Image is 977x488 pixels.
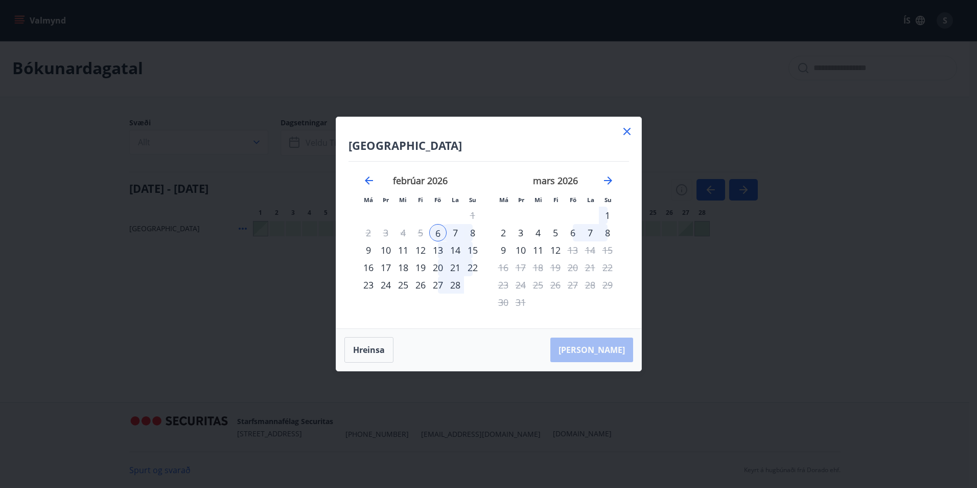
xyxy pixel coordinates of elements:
[495,294,512,311] td: Not available. mánudagur, 30. mars 2026
[547,241,564,259] td: Choose fimmtudagur, 12. mars 2026 as your check-out date. It’s available.
[602,174,614,187] div: Move forward to switch to the next month.
[464,259,481,276] td: Choose sunnudagur, 22. febrúar 2026 as your check-out date. It’s available.
[495,224,512,241] div: 2
[429,276,447,294] td: Choose föstudagur, 27. febrúar 2026 as your check-out date. It’s available.
[418,196,423,204] small: Fi
[547,276,564,294] td: Not available. fimmtudagur, 26. mars 2026
[360,276,377,294] td: Choose mánudagur, 23. febrúar 2026 as your check-out date. It’s available.
[377,259,394,276] div: 17
[377,241,394,259] td: Choose þriðjudagur, 10. febrúar 2026 as your check-out date. It’s available.
[429,259,447,276] td: Choose föstudagur, 20. febrúar 2026 as your check-out date. It’s available.
[447,259,464,276] td: Choose laugardagur, 21. febrúar 2026 as your check-out date. It’s available.
[394,276,412,294] div: 25
[499,196,508,204] small: Má
[581,224,599,241] td: Choose laugardagur, 7. mars 2026 as your check-out date. It’s available.
[447,276,464,294] td: Choose laugardagur, 28. febrúar 2026 as your check-out date. It’s available.
[377,224,394,241] td: Not available. þriðjudagur, 3. febrúar 2026
[599,276,616,294] td: Not available. sunnudagur, 29. mars 2026
[394,224,412,241] td: Not available. miðvikudagur, 4. febrúar 2026
[377,276,394,294] td: Choose þriðjudagur, 24. febrúar 2026 as your check-out date. It’s available.
[377,276,394,294] div: 24
[581,224,599,241] div: 7
[547,224,564,241] td: Choose fimmtudagur, 5. mars 2026 as your check-out date. It’s available.
[581,259,599,276] td: Not available. laugardagur, 21. mars 2026
[394,241,412,259] td: Choose miðvikudagur, 11. febrúar 2026 as your check-out date. It’s available.
[599,207,616,224] div: 1
[412,276,429,294] div: 26
[383,196,389,204] small: Þr
[399,196,407,204] small: Mi
[599,224,616,241] td: Choose sunnudagur, 8. mars 2026 as your check-out date. It’s available.
[547,241,564,259] div: Aðeins útritun í boði
[469,196,476,204] small: Su
[412,224,429,241] td: Not available. fimmtudagur, 5. febrúar 2026
[429,241,447,259] div: 13
[447,241,464,259] div: 14
[564,259,581,276] td: Not available. föstudagur, 20. mars 2026
[599,207,616,224] td: Choose sunnudagur, 1. mars 2026 as your check-out date. It’s available.
[377,241,394,259] div: 10
[360,241,377,259] div: 9
[429,276,447,294] div: 27
[394,276,412,294] td: Choose miðvikudagur, 25. febrúar 2026 as your check-out date. It’s available.
[464,224,481,241] td: Choose sunnudagur, 8. febrúar 2026 as your check-out date. It’s available.
[412,276,429,294] td: Choose fimmtudagur, 26. febrúar 2026 as your check-out date. It’s available.
[348,138,629,153] h4: [GEOGRAPHIC_DATA]
[447,224,464,241] div: 7
[412,241,429,259] td: Choose fimmtudagur, 12. febrúar 2026 as your check-out date. It’s available.
[512,241,529,259] td: Choose þriðjudagur, 10. mars 2026 as your check-out date. It’s available.
[547,259,564,276] td: Not available. fimmtudagur, 19. mars 2026
[464,241,481,259] td: Choose sunnudagur, 15. febrúar 2026 as your check-out date. It’s available.
[360,259,377,276] div: 16
[587,196,594,204] small: La
[360,276,377,294] div: 23
[464,207,481,224] td: Not available. sunnudagur, 1. febrúar 2026
[412,259,429,276] td: Choose fimmtudagur, 19. febrúar 2026 as your check-out date. It’s available.
[452,196,459,204] small: La
[360,259,377,276] td: Choose mánudagur, 16. febrúar 2026 as your check-out date. It’s available.
[599,241,616,259] td: Not available. sunnudagur, 15. mars 2026
[529,241,547,259] div: 11
[547,224,564,241] div: 5
[447,276,464,294] div: 28
[529,276,547,294] td: Not available. miðvikudagur, 25. mars 2026
[429,224,447,241] div: 6
[581,241,599,259] td: Not available. laugardagur, 14. mars 2026
[447,224,464,241] td: Choose laugardagur, 7. febrúar 2026 as your check-out date. It’s available.
[360,241,377,259] td: Choose mánudagur, 9. febrúar 2026 as your check-out date. It’s available.
[377,259,394,276] td: Choose þriðjudagur, 17. febrúar 2026 as your check-out date. It’s available.
[512,224,529,241] div: 3
[529,241,547,259] td: Choose miðvikudagur, 11. mars 2026 as your check-out date. It’s available.
[512,241,529,259] div: 10
[512,294,529,311] td: Not available. þriðjudagur, 31. mars 2026
[604,196,612,204] small: Su
[364,196,373,204] small: Má
[394,259,412,276] td: Choose miðvikudagur, 18. febrúar 2026 as your check-out date. It’s available.
[348,162,629,316] div: Calendar
[447,259,464,276] div: 21
[394,259,412,276] div: 18
[495,241,512,259] div: 9
[533,174,578,187] strong: mars 2026
[570,196,576,204] small: Fö
[393,174,448,187] strong: febrúar 2026
[495,241,512,259] td: Choose mánudagur, 9. mars 2026 as your check-out date. It’s available.
[529,224,547,241] td: Choose miðvikudagur, 4. mars 2026 as your check-out date. It’s available.
[429,224,447,241] td: Selected as start date. föstudagur, 6. febrúar 2026
[344,337,393,363] button: Hreinsa
[599,259,616,276] td: Not available. sunnudagur, 22. mars 2026
[434,196,441,204] small: Fö
[447,241,464,259] td: Choose laugardagur, 14. febrúar 2026 as your check-out date. It’s available.
[512,259,529,276] td: Not available. þriðjudagur, 17. mars 2026
[564,224,581,241] div: 6
[581,276,599,294] td: Not available. laugardagur, 28. mars 2026
[429,241,447,259] td: Choose föstudagur, 13. febrúar 2026 as your check-out date. It’s available.
[564,276,581,294] td: Not available. föstudagur, 27. mars 2026
[518,196,524,204] small: Þr
[363,174,375,187] div: Move backward to switch to the previous month.
[529,259,547,276] td: Not available. miðvikudagur, 18. mars 2026
[512,224,529,241] td: Choose þriðjudagur, 3. mars 2026 as your check-out date. It’s available.
[599,224,616,241] div: 8
[464,224,481,241] div: 8
[534,196,542,204] small: Mi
